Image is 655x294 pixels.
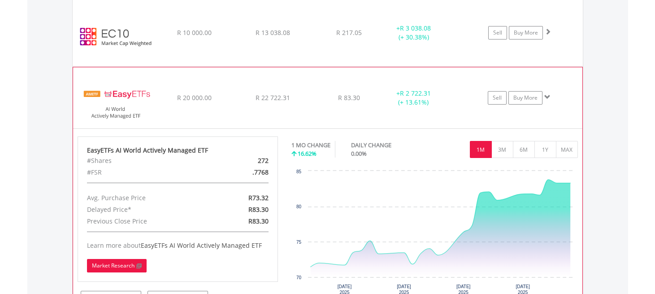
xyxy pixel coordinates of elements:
span: R73.32 [248,193,269,202]
span: EasyETFs AI World Actively Managed ETF [141,241,262,250]
text: 70 [296,275,302,280]
a: Buy More [508,91,542,105]
a: Buy More [509,26,543,39]
div: Previous Close Price [80,215,210,227]
div: EasyETFs AI World Actively Managed ETF [87,146,269,155]
div: #FSR [80,167,210,178]
div: Avg. Purchase Price [80,192,210,204]
div: Delayed Price* [80,204,210,215]
div: 1 MO CHANGE [291,141,330,149]
a: Sell [488,26,507,39]
a: Sell [488,91,507,105]
span: R83.30 [248,205,269,214]
span: R 217.05 [336,28,362,37]
button: 3M [491,141,513,158]
button: 6M [513,141,535,158]
span: R 3 038.08 [400,24,431,32]
span: 16.62% [298,149,317,158]
span: R 83.30 [338,93,360,102]
span: R 13 038.08 [256,28,290,37]
button: 1M [470,141,492,158]
text: 80 [296,204,302,209]
div: Learn more about [87,241,269,250]
text: 85 [296,169,302,174]
span: R83.30 [248,217,269,225]
button: MAX [556,141,578,158]
div: 272 [210,155,275,167]
button: 1Y [534,141,556,158]
span: 0.00% [351,149,367,158]
div: DAILY CHANGE [351,141,423,149]
span: R 22 722.31 [256,93,290,102]
img: EC10.EC.EC10.png [77,10,154,64]
a: Market Research [87,259,147,272]
span: R 2 722.31 [400,89,431,97]
div: + (+ 13.61%) [380,89,447,107]
span: R 10 000.00 [177,28,212,37]
div: + (+ 30.38%) [380,24,448,42]
span: R 20 000.00 [177,93,212,102]
div: .7768 [210,167,275,178]
div: #Shares [80,155,210,167]
img: EQU.ZA.EASYAI.png [78,79,155,126]
text: 75 [296,240,302,245]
